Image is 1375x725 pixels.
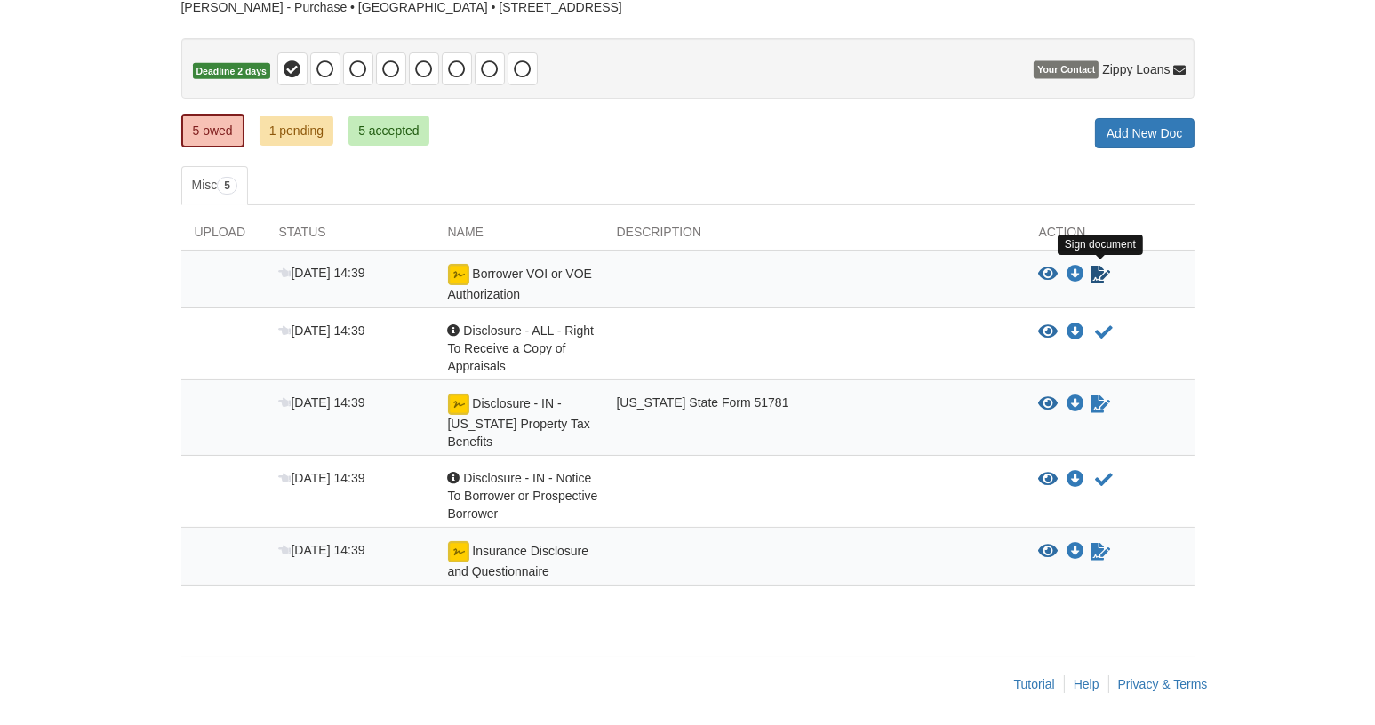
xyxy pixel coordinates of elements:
[1067,473,1085,487] a: Download Disclosure - IN - Notice To Borrower or Prospective Borrower
[279,395,365,410] span: [DATE] 14:39
[260,116,334,146] a: 1 pending
[448,471,598,521] span: Disclosure - IN - Notice To Borrower or Prospective Borrower
[1094,469,1115,490] button: Acknowledge receipt of document
[181,114,244,147] a: 5 owed
[448,323,594,373] span: Disclosure - ALL - Right To Receive a Copy of Appraisals
[217,177,237,195] span: 5
[1039,266,1059,283] button: View Borrower VOI or VOE Authorization
[604,223,1026,250] div: Description
[1058,235,1143,255] div: Sign document
[193,63,270,80] span: Deadline 2 days
[1039,395,1059,413] button: View Disclosure - IN - Indiana Property Tax Benefits
[1090,394,1113,415] a: Sign Form
[1067,267,1085,282] a: Download Borrower VOI or VOE Authorization
[1067,325,1085,339] a: Download Disclosure - ALL - Right To Receive a Copy of Appraisals
[279,471,365,485] span: [DATE] 14:39
[435,223,604,250] div: Name
[1074,677,1099,691] a: Help
[348,116,429,146] a: 5 accepted
[1067,397,1085,411] a: Download Disclosure - IN - Indiana Property Tax Benefits
[1026,223,1195,250] div: Action
[448,544,589,578] span: Insurance Disclosure and Questionnaire
[266,223,435,250] div: Status
[1014,677,1055,691] a: Tutorial
[181,223,266,250] div: Upload
[181,166,248,205] a: Misc
[1118,677,1208,691] a: Privacy & Terms
[1102,61,1170,79] span: Zippy Loans
[604,394,1026,450] div: [US_STATE] State Form 51781
[1039,471,1059,489] button: View Disclosure - IN - Notice To Borrower or Prospective Borrower
[1090,541,1113,562] a: Sign Form
[448,396,590,449] span: Disclosure - IN - [US_STATE] Property Tax Benefits
[279,323,365,338] span: [DATE] 14:39
[1067,545,1085,559] a: Download Insurance Disclosure and Questionnaire
[1034,61,1099,79] span: Your Contact
[448,541,469,562] img: Ready for you to esign
[1095,118,1195,148] a: Add New Doc
[448,264,469,285] img: Ready for you to esign
[1039,543,1059,561] button: View Insurance Disclosure and Questionnaire
[1090,264,1113,285] a: Sign Form
[1039,323,1059,341] button: View Disclosure - ALL - Right To Receive a Copy of Appraisals
[448,267,592,301] span: Borrower VOI or VOE Authorization
[279,543,365,557] span: [DATE] 14:39
[279,266,365,280] span: [DATE] 14:39
[448,394,469,415] img: Ready for you to esign
[1094,322,1115,343] button: Acknowledge receipt of document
